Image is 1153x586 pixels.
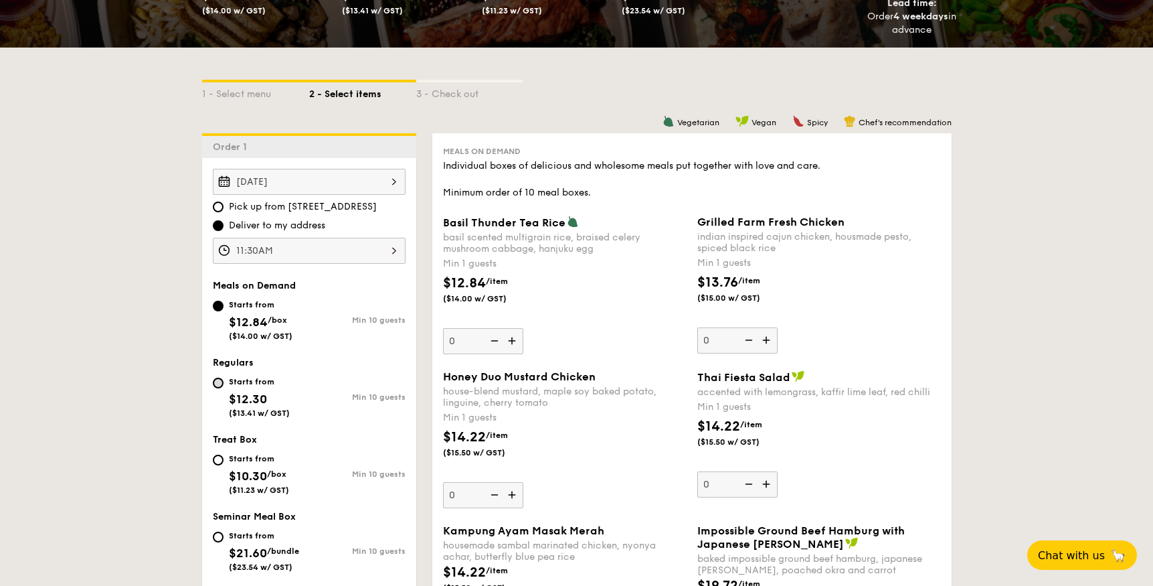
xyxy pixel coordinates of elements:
span: ($11.23 w/ GST) [229,486,289,495]
span: ($15.50 w/ GST) [443,447,534,458]
span: $14.22 [443,565,486,581]
div: indian inspired cajun chicken, housmade pesto, spiced black rice [697,231,941,254]
div: Min 1 guests [443,411,687,425]
span: /box [267,469,286,479]
span: /item [486,431,508,440]
span: $14.22 [443,429,486,445]
button: Chat with us🦙 [1027,540,1137,570]
span: ($14.00 w/ GST) [202,6,266,15]
div: 3 - Check out [416,82,523,101]
span: Impossible Ground Beef Hamburg with Japanese [PERSON_NAME] [697,524,905,551]
input: Starts from$12.30($13.41 w/ GST)Min 10 guests [213,378,224,388]
input: Starts from$21.60/bundle($23.54 w/ GST)Min 10 guests [213,532,224,542]
span: $14.22 [697,419,740,435]
div: 2 - Select items [309,82,416,101]
span: ($14.00 w/ GST) [229,332,292,341]
span: Vegetarian [677,118,719,127]
span: $21.60 [229,546,267,561]
img: icon-vegetarian.fe4039eb.svg [567,216,579,228]
span: Seminar Meal Box [213,511,296,522]
img: icon-add.58712e84.svg [503,482,523,508]
input: Starts from$10.30/box($11.23 w/ GST)Min 10 guests [213,455,224,465]
div: Starts from [229,530,299,541]
span: ($15.50 w/ GST) [697,437,788,447]
div: Starts from [229,299,292,310]
input: Pick up from [STREET_ADDRESS] [213,202,224,212]
span: /bundle [267,546,299,556]
input: Honey Duo Mustard Chickenhouse-blend mustard, maple soy baked potato, linguine, cherry tomatoMin ... [443,482,523,508]
div: Order in advance [867,10,957,37]
span: Deliver to my address [229,219,325,232]
span: /item [738,276,760,285]
span: ($11.23 w/ GST) [482,6,542,15]
input: Grilled Farm Fresh Chickenindian inspired cajun chicken, housmade pesto, spiced black riceMin 1 g... [697,327,778,354]
div: basil scented multigrain rice, braised celery mushroom cabbage, hanjuku egg [443,232,687,254]
span: ($13.41 w/ GST) [229,409,290,418]
span: Grilled Farm Fresh Chicken [697,216,845,228]
div: 1 - Select menu [202,82,309,101]
span: Regulars [213,357,254,368]
input: Event date [213,169,406,195]
span: Treat Box [213,434,257,445]
input: Event time [213,238,406,264]
input: Thai Fiesta Saladaccented with lemongrass, kaffir lime leaf, red chilliMin 1 guests$14.22/item($1... [697,471,778,498]
span: $10.30 [229,469,267,484]
input: Starts from$12.84/box($14.00 w/ GST)Min 10 guests [213,301,224,311]
div: baked impossible ground beef hamburg, japanese [PERSON_NAME], poached okra and carrot [697,553,941,576]
span: ($13.41 w/ GST) [342,6,403,15]
span: Meals on Demand [213,280,296,291]
span: /item [740,420,762,429]
strong: 4 weekdays [893,11,948,22]
img: icon-vegan.f8ff3823.svg [735,115,749,127]
img: icon-vegetarian.fe4039eb.svg [662,115,675,127]
div: Min 1 guests [443,257,687,271]
span: Chat with us [1038,549,1105,562]
span: Kampung Ayam Masak Merah [443,524,604,537]
div: Min 10 guests [309,546,406,556]
img: icon-vegan.f8ff3823.svg [845,537,859,549]
span: Order 1 [213,141,252,153]
span: $13.76 [697,275,738,291]
input: Basil Thunder Tea Ricebasil scented multigrain rice, braised celery mushroom cabbage, hanjuku egg... [443,328,523,354]
img: icon-reduce.1d2dbef1.svg [737,327,758,353]
span: Vegan [751,118,776,127]
span: Chef's recommendation [859,118,952,127]
img: icon-add.58712e84.svg [503,328,523,354]
span: Basil Thunder Tea Rice [443,216,565,229]
span: ($23.54 w/ GST) [622,6,685,15]
span: /box [268,315,287,325]
input: Deliver to my address [213,220,224,231]
div: Min 10 guests [309,315,406,325]
span: Honey Duo Mustard Chicken [443,370,596,383]
span: /item [486,566,508,575]
span: $12.30 [229,392,267,407]
div: Starts from [229,376,290,387]
span: 🦙 [1110,548,1126,563]
img: icon-chef-hat.a58ddaea.svg [844,115,856,127]
span: Spicy [807,118,828,127]
div: Min 10 guests [309,392,406,402]
div: house-blend mustard, maple soy baked potato, linguine, cherry tomato [443,386,687,409]
div: Individual boxes of delicious and wholesome meals put together with love and care. Minimum order ... [443,159,941,200]
span: $12.84 [229,315,268,329]
span: ($23.54 w/ GST) [229,563,292,572]
span: ($15.00 w/ GST) [697,293,788,303]
div: accented with lemongrass, kaffir lime leaf, red chilli [697,386,941,398]
div: Min 1 guests [697,257,941,270]
span: /item [486,277,508,286]
div: Starts from [229,453,289,464]
span: Thai Fiesta Salad [697,371,790,384]
img: icon-reduce.1d2dbef1.svg [483,482,503,508]
img: icon-reduce.1d2dbef1.svg [483,328,503,354]
span: Meals on Demand [443,147,521,156]
img: icon-spicy.37a8142b.svg [792,115,804,127]
div: Min 1 guests [697,400,941,414]
span: $12.84 [443,275,486,291]
span: ($14.00 w/ GST) [443,293,534,304]
div: housemade sambal marinated chicken, nyonya achar, butterfly blue pea rice [443,540,687,563]
div: Min 10 guests [309,469,406,479]
img: icon-vegan.f8ff3823.svg [792,370,805,382]
img: icon-add.58712e84.svg [758,471,778,497]
span: Pick up from [STREET_ADDRESS] [229,200,377,214]
img: icon-add.58712e84.svg [758,327,778,353]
